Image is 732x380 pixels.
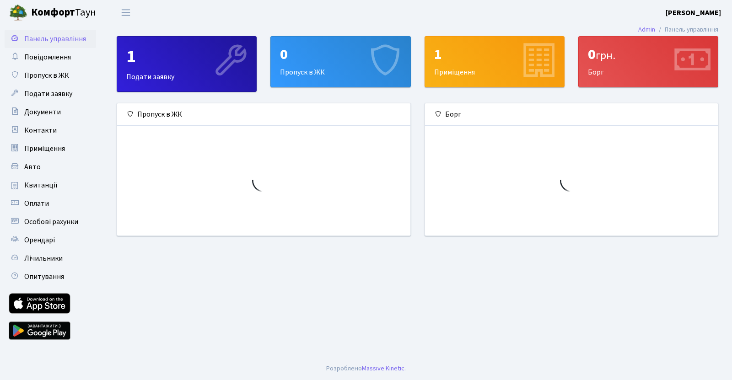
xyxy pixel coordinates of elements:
div: Борг [579,37,718,87]
span: Опитування [24,272,64,282]
span: Повідомлення [24,52,71,62]
a: Подати заявку [5,85,96,103]
span: Оплати [24,198,49,209]
b: Комфорт [31,5,75,20]
a: 1Приміщення [425,36,565,87]
a: Контакти [5,121,96,139]
div: Пропуск в ЖК [117,103,410,126]
a: Massive Kinetic [362,364,404,373]
span: Особові рахунки [24,217,78,227]
span: Пропуск в ЖК [24,70,69,80]
span: Квитанції [24,180,58,190]
div: Пропуск в ЖК [271,37,410,87]
li: Панель управління [655,25,718,35]
div: 0 [280,46,401,63]
span: Приміщення [24,144,65,154]
button: Переключити навігацію [114,5,137,20]
a: Авто [5,158,96,176]
span: грн. [596,48,615,64]
a: Опитування [5,268,96,286]
a: Панель управління [5,30,96,48]
a: Лічильники [5,249,96,268]
a: Оплати [5,194,96,213]
div: 1 [126,46,247,68]
a: Пропуск в ЖК [5,66,96,85]
a: 0Пропуск в ЖК [270,36,410,87]
a: Квитанції [5,176,96,194]
div: 1 [434,46,555,63]
span: Документи [24,107,61,117]
div: Приміщення [425,37,564,87]
a: Повідомлення [5,48,96,66]
span: Авто [24,162,41,172]
div: Подати заявку [117,37,256,91]
div: Борг [425,103,718,126]
a: [PERSON_NAME] [666,7,721,18]
nav: breadcrumb [624,20,732,39]
span: Контакти [24,125,57,135]
img: logo.png [9,4,27,22]
a: Документи [5,103,96,121]
a: Приміщення [5,139,96,158]
a: Admin [638,25,655,34]
a: Особові рахунки [5,213,96,231]
b: [PERSON_NAME] [666,8,721,18]
span: Таун [31,5,96,21]
span: Орендарі [24,235,55,245]
a: 1Подати заявку [117,36,257,92]
span: Панель управління [24,34,86,44]
a: Орендарі [5,231,96,249]
span: Подати заявку [24,89,72,99]
span: Лічильники [24,253,63,263]
div: Розроблено . [326,364,406,374]
div: 0 [588,46,709,63]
